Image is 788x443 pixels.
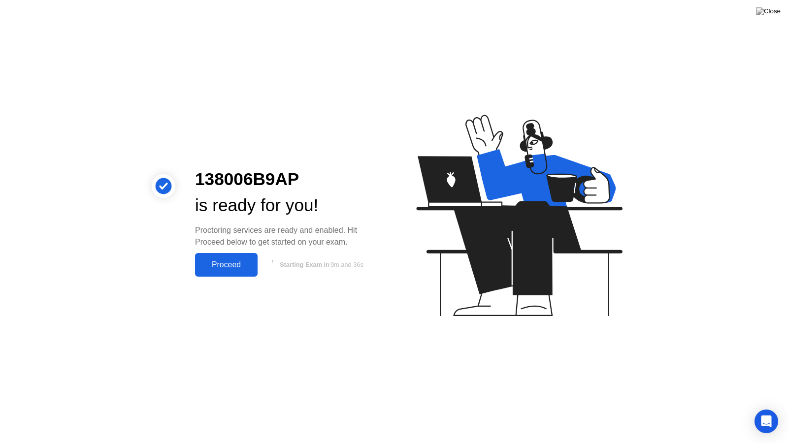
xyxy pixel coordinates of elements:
button: Starting Exam in9m and 36s [263,255,378,274]
div: 138006B9AP [195,166,378,192]
div: Proctoring services are ready and enabled. Hit Proceed below to get started on your exam. [195,224,378,248]
div: Proceed [198,260,255,269]
span: 9m and 36s [330,261,363,268]
div: Open Intercom Messenger [755,410,778,433]
div: is ready for you! [195,192,378,219]
img: Close [756,7,781,15]
button: Proceed [195,253,258,277]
